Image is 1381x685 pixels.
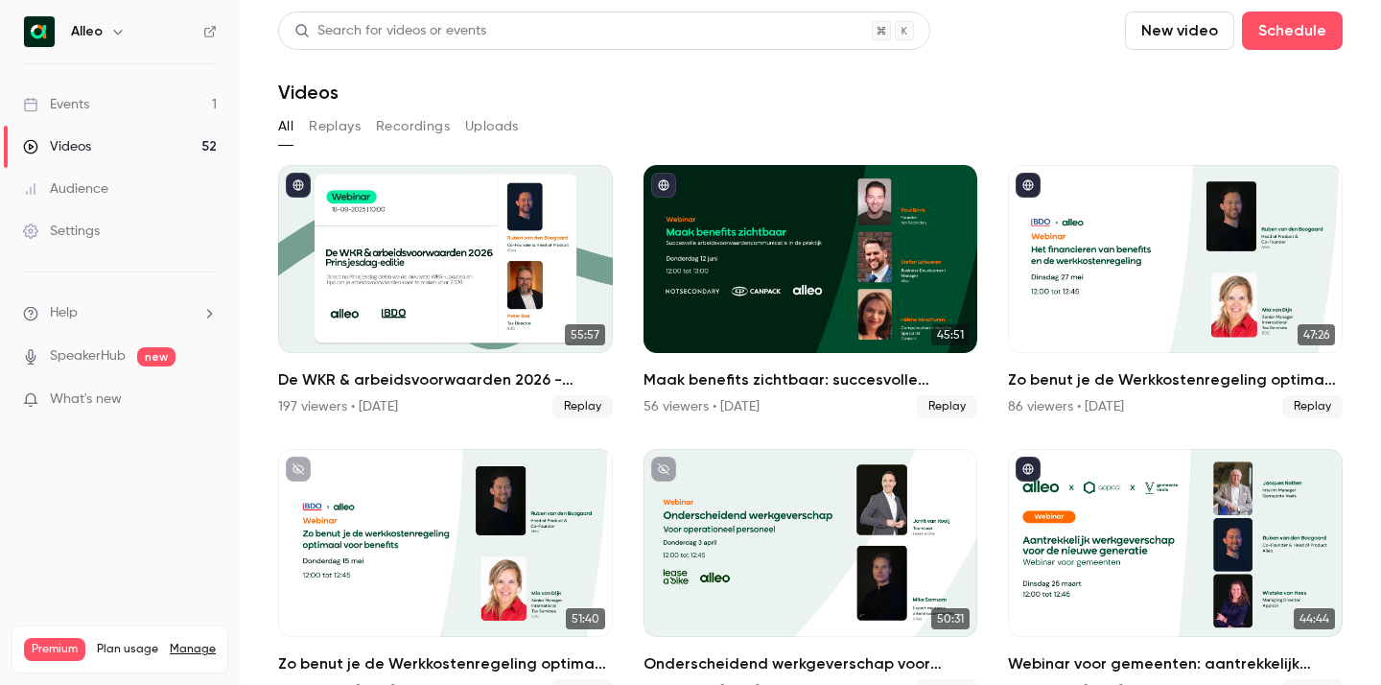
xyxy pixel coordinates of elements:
[644,368,978,391] h2: Maak benefits zichtbaar: succesvolle arbeidsvoorwaarden communicatie in de praktijk
[644,397,760,416] div: 56 viewers • [DATE]
[71,22,103,41] h6: Alleo
[651,457,676,482] button: unpublished
[194,391,217,409] iframe: Noticeable Trigger
[917,395,977,418] span: Replay
[278,81,339,104] h1: Videos
[23,303,217,323] li: help-dropdown-opener
[23,222,100,241] div: Settings
[644,165,978,418] a: 45:51Maak benefits zichtbaar: succesvolle arbeidsvoorwaarden communicatie in de praktijk56 viewer...
[137,347,176,366] span: new
[23,179,108,199] div: Audience
[552,395,613,418] span: Replay
[1008,368,1343,391] h2: Zo benut je de Werkkostenregeling optimaal voor benefits
[294,21,486,41] div: Search for videos or events
[1008,397,1124,416] div: 86 viewers • [DATE]
[170,642,216,657] a: Manage
[1242,12,1343,50] button: Schedule
[278,368,613,391] h2: De WKR & arbeidsvoorwaarden 2026 - [DATE] editie
[1008,165,1343,418] a: 47:26Zo benut je de Werkkostenregeling optimaal voor benefits86 viewers • [DATE]Replay
[1016,457,1041,482] button: published
[1294,608,1335,629] span: 44:44
[1016,173,1041,198] button: published
[278,12,1343,673] section: Videos
[50,390,122,410] span: What's new
[376,111,450,142] button: Recordings
[1008,652,1343,675] h2: Webinar voor gemeenten: aantrekkelijk werkgeverschap voor de nieuwe generatie
[566,608,605,629] span: 51:40
[1008,165,1343,418] li: Zo benut je de Werkkostenregeling optimaal voor benefits
[931,324,970,345] span: 45:51
[286,457,311,482] button: unpublished
[278,397,398,416] div: 197 viewers • [DATE]
[309,111,361,142] button: Replays
[651,173,676,198] button: published
[23,95,89,114] div: Events
[1298,324,1335,345] span: 47:26
[50,346,126,366] a: SpeakerHub
[97,642,158,657] span: Plan usage
[1282,395,1343,418] span: Replay
[286,173,311,198] button: published
[278,165,613,418] a: 55:57De WKR & arbeidsvoorwaarden 2026 - [DATE] editie197 viewers • [DATE]Replay
[278,111,293,142] button: All
[1125,12,1234,50] button: New video
[644,652,978,675] h2: Onderscheidend werkgeverschap voor operationeel personeel
[278,165,613,418] li: De WKR & arbeidsvoorwaarden 2026 - Prinsjesdag editie
[465,111,519,142] button: Uploads
[24,16,55,47] img: Alleo
[50,303,78,323] span: Help
[931,608,970,629] span: 50:31
[24,638,85,661] span: Premium
[23,137,91,156] div: Videos
[278,652,613,675] h2: Zo benut je de Werkkostenregeling optimaal voor benefits
[565,324,605,345] span: 55:57
[644,165,978,418] li: Maak benefits zichtbaar: succesvolle arbeidsvoorwaarden communicatie in de praktijk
